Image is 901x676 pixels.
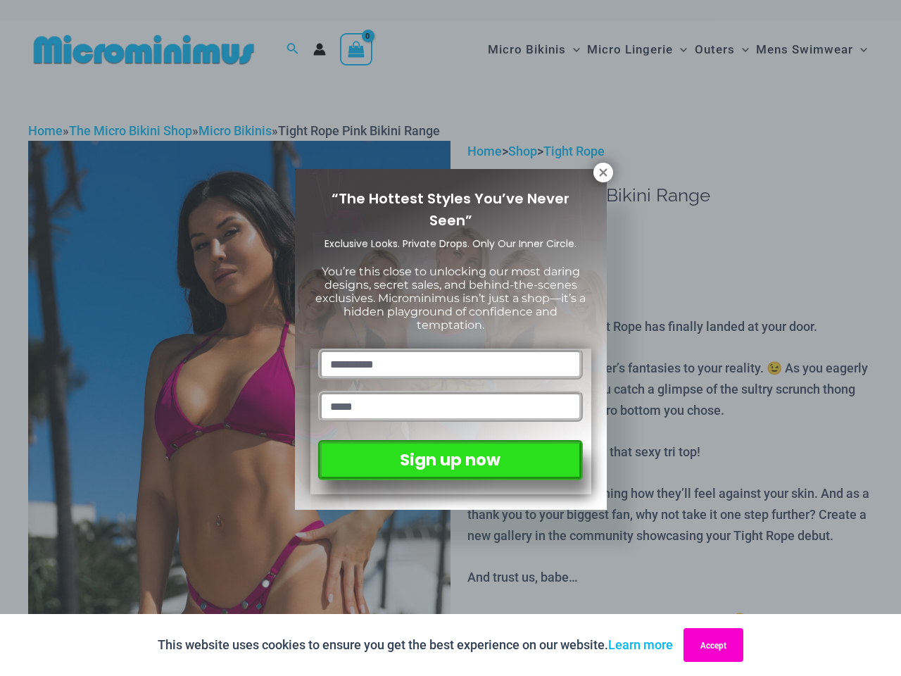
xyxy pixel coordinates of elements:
[593,163,613,182] button: Close
[318,440,582,480] button: Sign up now
[315,265,586,332] span: You’re this close to unlocking our most daring designs, secret sales, and behind-the-scenes exclu...
[158,634,673,656] p: This website uses cookies to ensure you get the best experience on our website.
[332,189,569,230] span: “The Hottest Styles You’ve Never Seen”
[683,628,743,662] button: Accept
[325,237,576,251] span: Exclusive Looks. Private Drops. Only Our Inner Circle.
[608,637,673,652] a: Learn more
